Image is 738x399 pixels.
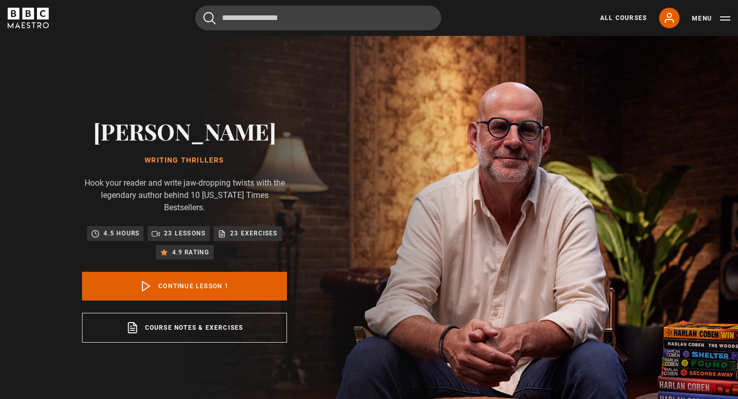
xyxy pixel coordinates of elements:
[195,6,441,30] input: Search
[82,272,287,301] a: Continue lesson 1
[600,13,647,23] a: All Courses
[82,118,287,144] h2: [PERSON_NAME]
[692,13,730,24] button: Toggle navigation
[82,313,287,343] a: Course notes & exercises
[82,177,287,214] p: Hook your reader and write jaw-dropping twists with the legendary author behind 10 [US_STATE] Tim...
[164,228,206,238] p: 23 lessons
[8,8,49,28] svg: BBC Maestro
[172,247,210,257] p: 4.9 rating
[104,228,139,238] p: 4.5 hours
[203,12,216,25] button: Submit the search query
[230,228,277,238] p: 23 exercises
[82,156,287,165] h1: Writing Thrillers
